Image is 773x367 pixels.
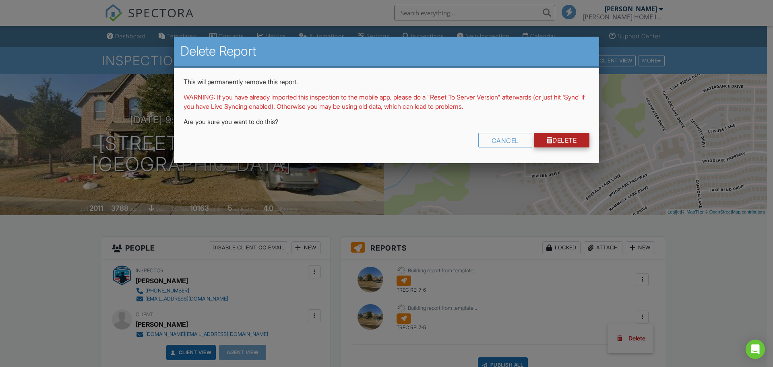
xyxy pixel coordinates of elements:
a: Delete [534,133,590,147]
p: This will permanently remove this report. [184,77,589,86]
p: WARNING: If you have already imported this inspection to the mobile app, please do a "Reset To Se... [184,93,589,111]
div: Cancel [478,133,532,147]
div: Open Intercom Messenger [746,340,765,359]
p: Are you sure you want to do this? [184,117,589,126]
h2: Delete Report [180,43,593,59]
